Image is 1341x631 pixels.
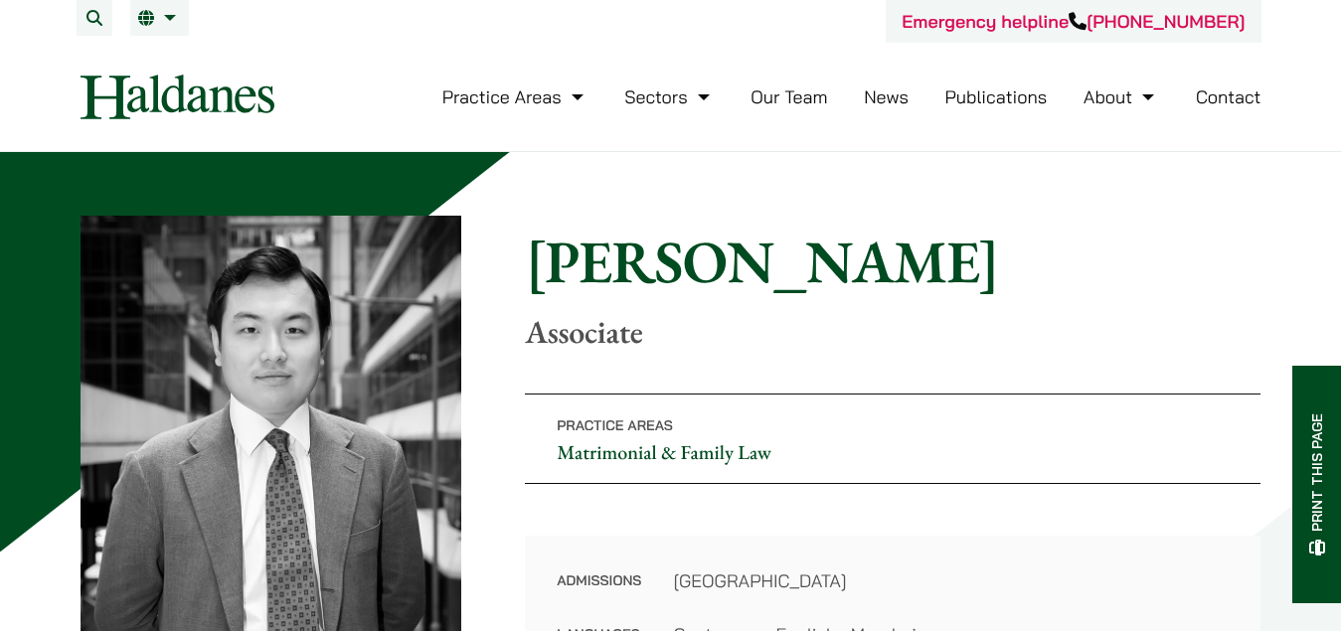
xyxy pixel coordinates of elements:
a: Our Team [751,85,827,108]
a: Contact [1196,85,1261,108]
dd: [GEOGRAPHIC_DATA] [673,567,1229,594]
span: Practice Areas [557,416,673,434]
a: Practice Areas [442,85,588,108]
a: Matrimonial & Family Law [557,439,771,465]
a: Emergency helpline[PHONE_NUMBER] [902,10,1245,33]
a: About [1084,85,1159,108]
img: Logo of Haldanes [81,75,274,119]
a: Sectors [624,85,714,108]
dt: Admissions [557,567,641,621]
h1: [PERSON_NAME] [525,226,1260,297]
a: Publications [945,85,1048,108]
a: EN [138,10,181,26]
p: Associate [525,313,1260,351]
a: News [864,85,909,108]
